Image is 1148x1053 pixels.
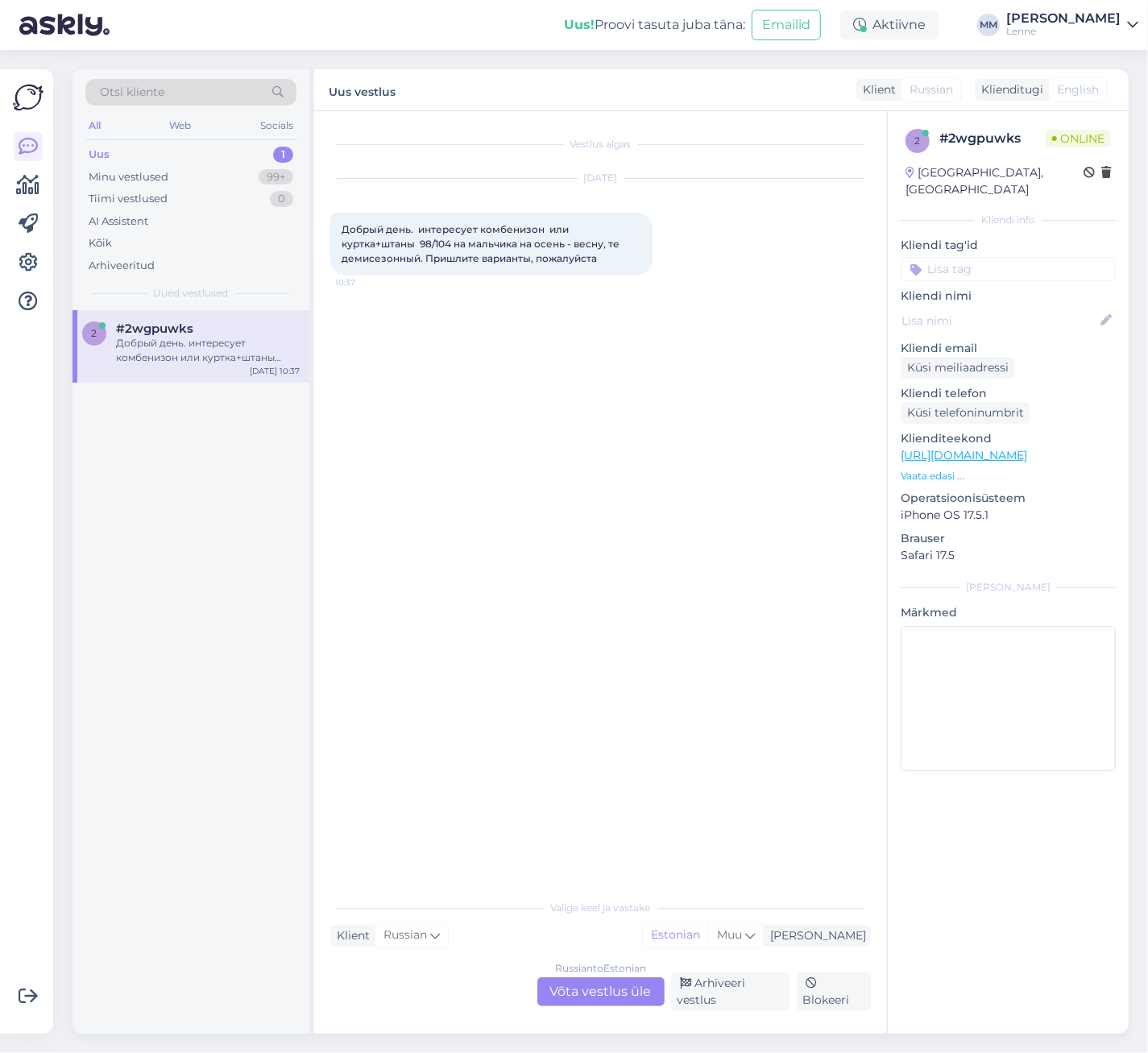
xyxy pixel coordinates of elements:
[717,927,742,942] span: Muu
[330,137,871,151] div: Vestlus algas
[89,258,155,274] div: Arhiveeritud
[100,84,164,101] span: Otsi kliente
[270,191,293,207] div: 0
[116,321,193,336] span: #2wgpuwks
[901,237,1116,254] p: Kliendi tag'id
[901,340,1116,357] p: Kliendi email
[116,336,300,365] div: Добрый день. интересует комбенизон или куртка+штаны 98/104 на мальчика на осень - весну, те демис...
[915,135,921,147] span: 2
[901,448,1027,462] a: [URL][DOMAIN_NAME]
[901,547,1116,564] p: Safari 17.5
[92,327,97,339] span: 2
[1057,81,1099,98] span: English
[330,901,871,915] div: Valige keel ja vastake
[1006,12,1121,25] div: [PERSON_NAME]
[273,147,293,163] div: 1
[975,81,1043,98] div: Klienditugi
[840,10,939,39] div: Aktiivne
[537,977,665,1006] div: Võta vestlus üle
[564,15,745,35] div: Proovi tasuta juba täna:
[901,604,1116,621] p: Märkmed
[901,507,1116,524] p: iPhone OS 17.5.1
[901,288,1116,305] p: Kliendi nimi
[939,129,1046,148] div: # 2wgpuwks
[259,169,293,185] div: 99+
[89,147,110,163] div: Uus
[13,82,44,113] img: Askly Logo
[1046,130,1111,147] span: Online
[564,17,595,32] b: Uus!
[342,223,622,264] span: Добрый день. интересует комбенизон или куртка+штаны 98/104 на мальчика на осень - весну, те демис...
[901,580,1116,595] div: [PERSON_NAME]
[257,115,296,136] div: Socials
[330,171,871,185] div: [DATE]
[901,257,1116,281] input: Lisa tag
[555,961,646,976] div: Russian to Estonian
[901,312,1097,330] input: Lisa nimi
[1006,25,1121,38] div: Lenne
[335,276,396,288] span: 10:37
[250,365,300,377] div: [DATE] 10:37
[383,927,427,944] span: Russian
[671,972,790,1011] div: Arhiveeri vestlus
[154,286,229,301] span: Uued vestlused
[330,927,370,944] div: Klient
[89,191,168,207] div: Tiimi vestlused
[329,79,396,101] label: Uus vestlus
[856,81,896,98] div: Klient
[977,14,1000,36] div: MM
[901,213,1116,227] div: Kliendi info
[752,10,821,40] button: Emailid
[85,115,104,136] div: All
[901,530,1116,547] p: Brauser
[764,927,866,944] div: [PERSON_NAME]
[89,214,148,230] div: AI Assistent
[901,402,1030,424] div: Küsi telefoninumbrit
[901,430,1116,447] p: Klienditeekond
[906,164,1084,198] div: [GEOGRAPHIC_DATA], [GEOGRAPHIC_DATA]
[901,469,1116,483] p: Vaata edasi ...
[797,972,871,1011] div: Blokeeri
[89,235,112,251] div: Kõik
[643,923,708,947] div: Estonian
[910,81,953,98] span: Russian
[901,385,1116,402] p: Kliendi telefon
[901,490,1116,507] p: Operatsioonisüsteem
[167,115,195,136] div: Web
[89,169,168,185] div: Minu vestlused
[1006,12,1138,38] a: [PERSON_NAME]Lenne
[901,357,1015,379] div: Küsi meiliaadressi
